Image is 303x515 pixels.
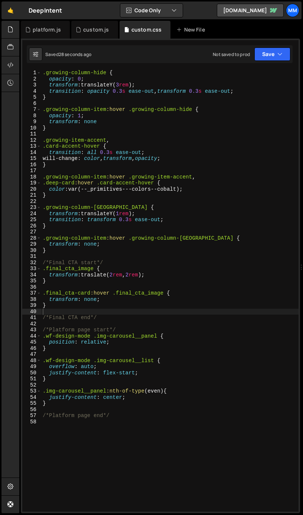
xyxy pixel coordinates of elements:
[22,162,41,168] div: 16
[22,364,41,370] div: 49
[22,155,41,162] div: 15
[22,101,41,107] div: 6
[286,4,299,17] a: mm
[22,106,41,113] div: 7
[22,290,41,296] div: 37
[22,315,41,321] div: 41
[254,47,290,61] button: Save
[22,125,41,131] div: 10
[22,168,41,174] div: 17
[59,51,91,58] div: 28 seconds ago
[45,51,91,58] div: Saved
[22,131,41,137] div: 11
[22,119,41,125] div: 9
[22,388,41,394] div: 53
[22,260,41,266] div: 32
[22,186,41,193] div: 20
[1,1,20,19] a: 🤙
[22,150,41,156] div: 14
[22,351,41,358] div: 47
[22,419,41,425] div: 58
[22,284,41,291] div: 36
[22,370,41,376] div: 50
[22,358,41,364] div: 48
[83,26,109,33] div: custom.js
[29,6,62,15] div: DeepIntent
[22,339,41,345] div: 45
[22,137,41,144] div: 12
[22,113,41,119] div: 8
[22,333,41,339] div: 44
[131,26,162,33] div: custom.css
[176,26,208,33] div: New File
[22,253,41,260] div: 31
[22,76,41,82] div: 2
[22,407,41,413] div: 56
[22,192,41,199] div: 21
[22,204,41,211] div: 23
[22,241,41,247] div: 29
[22,400,41,407] div: 55
[22,82,41,88] div: 3
[22,266,41,272] div: 33
[22,143,41,150] div: 13
[22,180,41,186] div: 19
[217,4,284,17] a: [DOMAIN_NAME]
[22,70,41,76] div: 1
[22,229,41,235] div: 27
[22,394,41,401] div: 54
[22,413,41,419] div: 57
[22,296,41,303] div: 38
[22,247,41,254] div: 30
[22,211,41,217] div: 24
[22,235,41,242] div: 28
[22,217,41,223] div: 25
[22,321,41,327] div: 42
[22,345,41,352] div: 46
[22,174,41,180] div: 18
[33,26,61,33] div: platform.js
[22,223,41,229] div: 26
[22,382,41,388] div: 52
[22,327,41,333] div: 43
[22,94,41,101] div: 5
[22,272,41,278] div: 34
[120,4,183,17] button: Code Only
[22,88,41,95] div: 4
[213,51,250,58] div: Not saved to prod
[22,309,41,315] div: 40
[22,199,41,205] div: 22
[22,302,41,309] div: 39
[22,278,41,284] div: 35
[22,376,41,382] div: 51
